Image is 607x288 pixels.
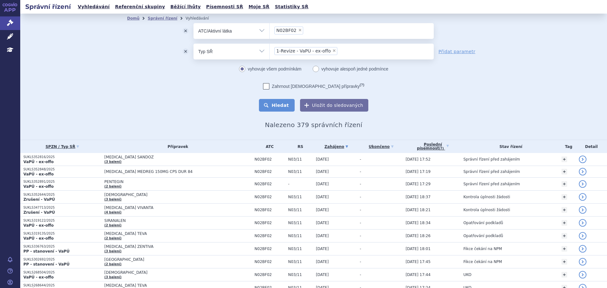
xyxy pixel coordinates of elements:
span: Správní řízení před zahájením [463,157,520,162]
a: Moje SŘ [247,3,271,11]
a: detail [579,206,586,214]
span: N02BF02 [254,234,285,238]
span: [DATE] [316,234,329,238]
span: [MEDICAL_DATA] TEVA [104,231,251,236]
a: detail [579,219,586,227]
span: - [360,260,361,264]
a: + [561,233,567,239]
span: - [360,221,361,225]
span: [DATE] [316,195,329,199]
span: N02BF02 [276,28,297,33]
a: (3 balení) [104,160,121,163]
span: [DATE] [316,247,329,251]
span: - [360,208,361,212]
span: N03/11 [288,157,313,162]
span: N02BF02 [254,169,285,174]
span: N02BF02 [254,182,285,186]
th: Stav řízení [460,140,559,153]
span: N02BF02 [254,221,285,225]
a: + [561,207,567,213]
span: [GEOGRAPHIC_DATA] [104,257,251,262]
a: detail [579,271,586,279]
label: Zahrnout [DEMOGRAPHIC_DATA] přípravky [263,83,364,89]
span: [DATE] 18:26 [406,234,431,238]
span: [DATE] 17:52 [406,157,431,162]
span: - [360,273,361,277]
a: detail [579,245,586,253]
th: ATC [251,140,285,153]
span: Nalezeno 379 správních řízení [265,121,362,129]
span: Fikce čekání na NPM [463,247,502,251]
strong: Zrušení - VaPÚ [23,197,55,202]
span: [MEDICAL_DATA] SANDOZ [104,155,251,159]
strong: VaPÚ - ex-offo [23,275,54,279]
span: N03/11 [288,247,313,251]
a: (3 balení) [104,198,121,201]
a: Přidat parametr [438,48,475,55]
span: [DATE] 18:21 [406,208,431,212]
span: [MEDICAL_DATA] MEDREG 150MG CPS DUR 84 [104,169,251,174]
strong: VaPÚ - ex-offo [23,223,54,228]
span: N03/11 [288,234,313,238]
span: Opatřování podkladů [463,221,503,225]
input: 1-Revize - VaPÚ - ex-offo [339,47,343,55]
span: Správní řízení před zahájením [463,182,520,186]
p: SUKLS352816/2025 [23,155,101,159]
span: N03/11 [288,260,313,264]
span: [DATE] [316,260,329,264]
th: Detail [576,140,607,153]
span: N02BF02 [254,247,285,251]
span: - [360,182,361,186]
p: SUKLS347713/2025 [23,205,101,210]
a: (2 balení) [104,185,121,188]
a: (4 balení) [104,211,121,214]
span: [DATE] 18:01 [406,247,431,251]
p: SUKLS268644/2025 [23,283,101,288]
a: + [561,156,567,162]
span: [DEMOGRAPHIC_DATA] [104,270,251,275]
span: N02BF02 [254,157,285,162]
abbr: (?) [360,83,364,87]
span: [DATE] [316,221,329,225]
span: N03/11 [288,221,313,225]
span: [DATE] [316,169,329,174]
span: N02BF02 [254,273,285,277]
a: + [561,272,567,278]
span: Fikce čekání na NPM [463,260,502,264]
span: - [360,157,361,162]
a: detail [579,156,586,163]
span: × [298,28,302,32]
p: SUKLS319135/2025 [23,231,101,236]
span: Kontrola úplnosti žádosti [463,195,510,199]
span: - [288,182,313,186]
span: - [360,234,361,238]
a: detail [579,258,586,266]
a: + [561,246,567,252]
span: N03/11 [288,208,313,212]
h2: Správní řízení [20,2,76,11]
span: [DEMOGRAPHIC_DATA] [104,193,251,197]
a: Správní řízení [148,16,177,21]
span: Správní řízení před zahájením [463,169,520,174]
span: N03/11 [288,195,313,199]
a: Domů [127,16,139,21]
button: Uložit do sledovaných [300,99,368,112]
a: (2 balení) [104,236,121,240]
a: (2 balení) [104,262,121,266]
strong: VaPÚ - ex-offo [23,172,54,176]
button: odstranit [178,23,193,39]
strong: Zrušení - VaPÚ [23,210,55,215]
th: Tag [558,140,576,153]
button: Hledat [259,99,295,112]
span: Opatřování podkladů [463,234,503,238]
span: [DATE] [316,273,329,277]
p: SUKLS319122/2025 [23,218,101,223]
a: SPZN / Typ SŘ [23,142,101,151]
p: SUKLS336763/2025 [23,244,101,249]
a: Písemnosti SŘ [204,3,245,11]
strong: VaPÚ - ex-offo [23,184,54,189]
a: Poslednípísemnost(?) [406,140,460,153]
label: vyhovuje všem podmínkám [239,64,302,74]
span: [DATE] [316,182,329,186]
span: [DATE] [316,157,329,162]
